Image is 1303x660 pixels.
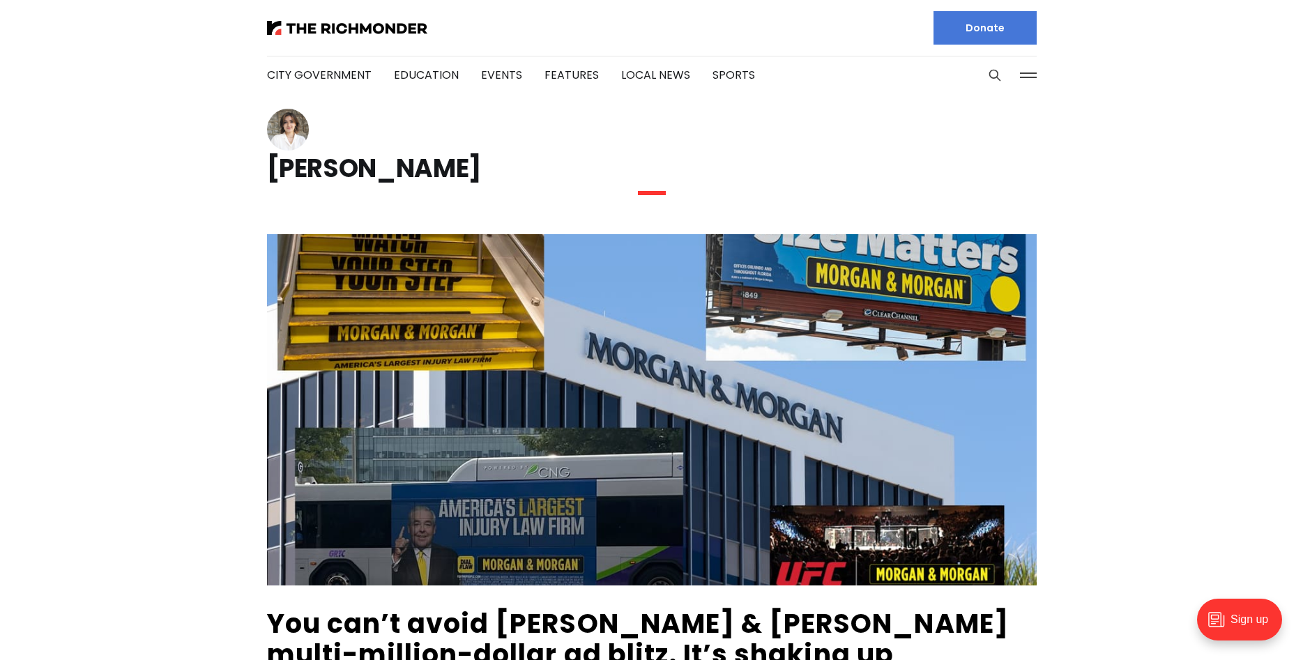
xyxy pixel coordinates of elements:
[267,109,309,151] img: Eleanor Shaw
[481,67,522,83] a: Events
[713,67,755,83] a: Sports
[621,67,690,83] a: Local News
[934,11,1037,45] a: Donate
[1185,592,1303,660] iframe: portal-trigger
[267,158,1037,180] h1: [PERSON_NAME]
[394,67,459,83] a: Education
[267,67,372,83] a: City Government
[267,21,427,35] img: The Richmonder
[544,67,599,83] a: Features
[984,65,1005,86] button: Search this site
[267,234,1037,585] img: You can’t avoid Morgan & Morgan’s multi-million-dollar ad blitz. It’s shaking up Richmond’s legal...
